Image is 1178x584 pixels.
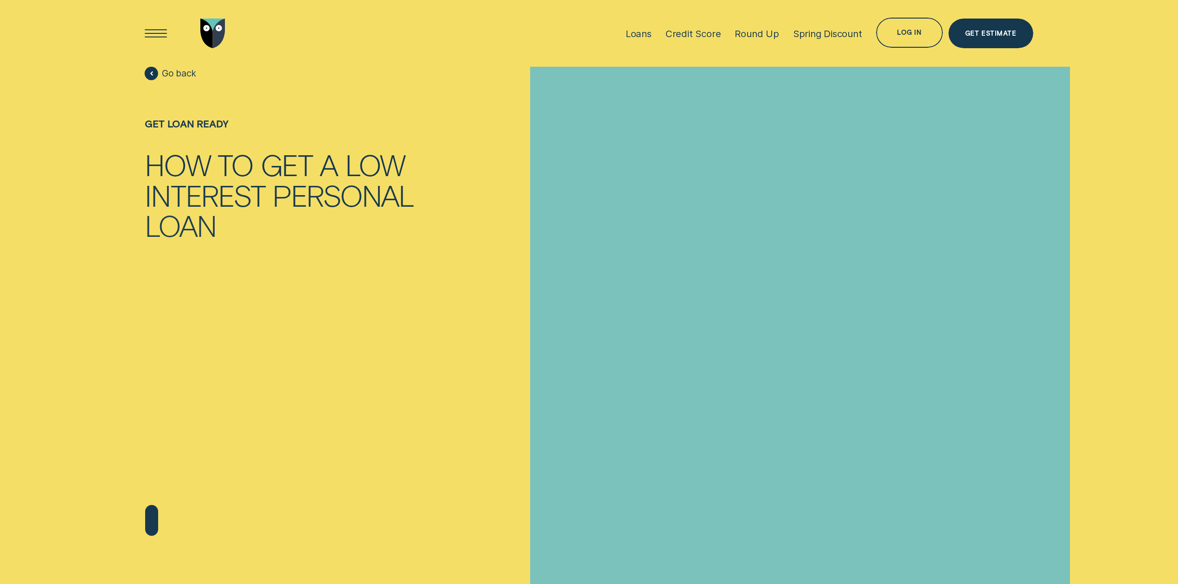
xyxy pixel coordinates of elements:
[145,149,210,179] div: How
[793,28,862,39] div: Spring Discount
[948,19,1033,49] a: Get Estimate
[145,210,216,241] div: loan
[145,179,265,209] div: interest
[320,149,338,179] div: a
[145,118,414,129] div: Get loan ready
[141,19,171,49] button: Open Menu
[345,149,405,179] div: low
[626,28,652,39] div: Loans
[145,67,196,80] a: Go back
[876,18,943,48] button: Log in
[145,149,414,239] h1: How to get a low interest personal loan
[272,179,414,209] div: personal
[666,28,721,39] div: Credit Score
[200,19,225,49] img: Wisr
[218,149,253,179] div: to
[735,28,779,39] div: Round Up
[261,149,313,179] div: get
[162,68,196,79] span: Go back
